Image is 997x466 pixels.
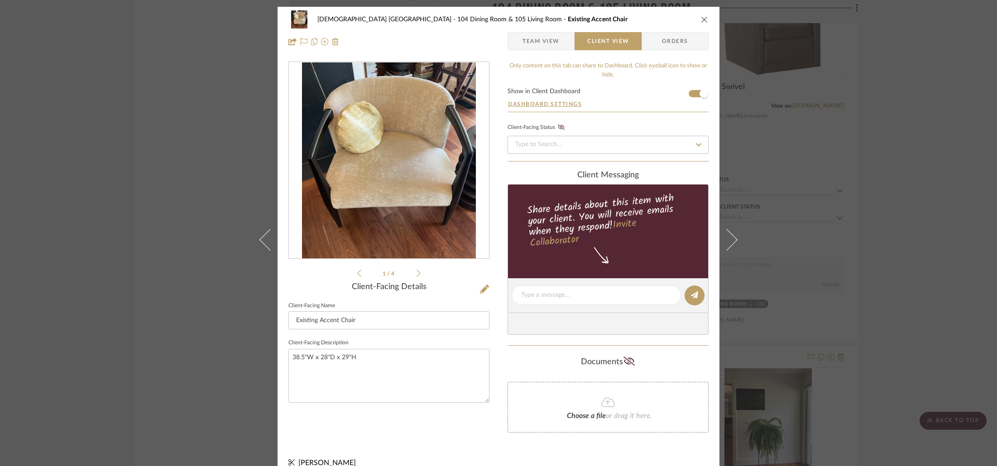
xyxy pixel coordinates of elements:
[391,271,396,276] span: 4
[288,304,335,308] label: Client-Facing Name
[508,355,709,369] div: Documents
[508,100,582,108] button: Dashboard Settings
[508,123,567,132] div: Client-Facing Status
[457,16,568,23] span: 104 Dining Room & 105 Living Room
[508,171,709,181] div: client Messaging
[289,62,489,259] div: 0
[606,412,652,419] span: or drag it here.
[288,311,489,329] input: Enter Client-Facing Item Name
[383,271,387,276] span: 1
[508,62,709,79] div: Only content on this tab can share to Dashboard. Click eyeball icon to show or hide.
[508,136,709,154] input: Type to Search…
[288,10,310,29] img: dcdd2768-f267-4b6b-b4f2-637c2760a335_48x40.jpg
[288,341,349,345] label: Client-Facing Description
[507,190,710,251] div: Share details about this item with your client. You will receive emails when they respond!
[387,271,391,276] span: /
[587,32,629,50] span: Client View
[700,15,709,24] button: close
[567,412,606,419] span: Choose a file
[302,62,476,259] img: dcdd2768-f267-4b6b-b4f2-637c2760a335_436x436.jpg
[288,282,489,292] div: Client-Facing Details
[522,32,560,50] span: Team View
[332,38,339,45] img: Remove from project
[317,16,457,23] span: [DEMOGRAPHIC_DATA] [GEOGRAPHIC_DATA]
[652,32,698,50] span: Orders
[568,16,628,23] span: Existing Accent Chair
